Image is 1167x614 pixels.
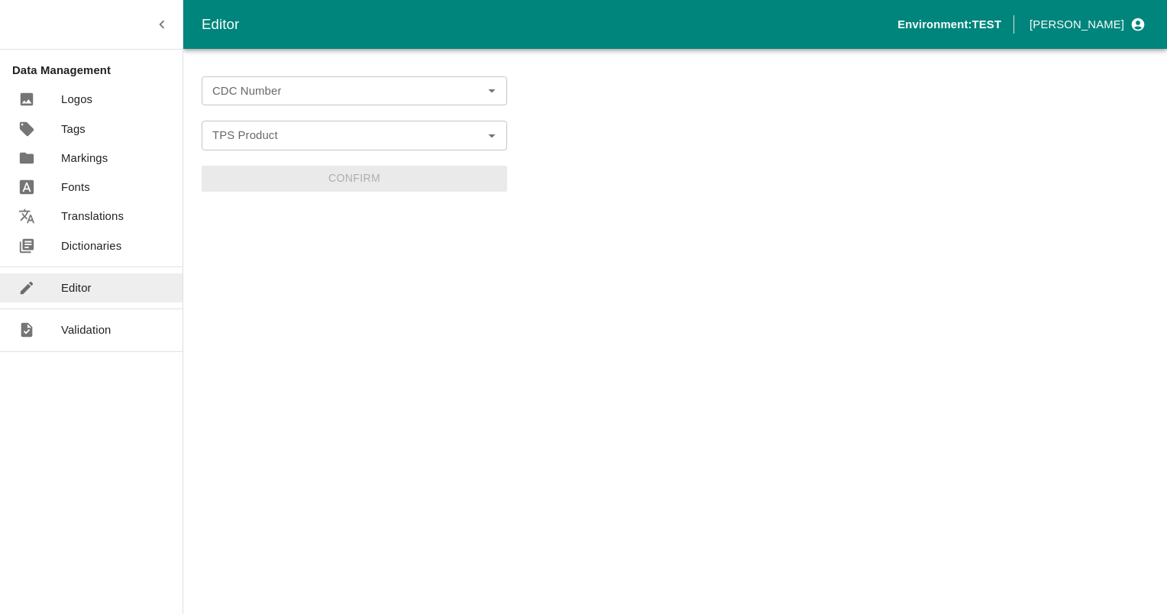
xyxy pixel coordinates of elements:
[61,91,92,108] p: Logos
[12,62,183,79] p: Data Management
[202,13,897,36] div: Editor
[61,179,90,196] p: Fonts
[897,16,1001,33] p: Environment: TEST
[61,208,124,225] p: Translations
[1030,16,1124,33] p: [PERSON_NAME]
[1023,11,1149,37] button: profile
[61,322,112,338] p: Validation
[61,121,86,137] p: Tags
[482,81,502,101] button: Open
[61,150,108,166] p: Markings
[482,125,502,145] button: Open
[61,280,92,296] p: Editor
[61,238,121,254] p: Dictionaries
